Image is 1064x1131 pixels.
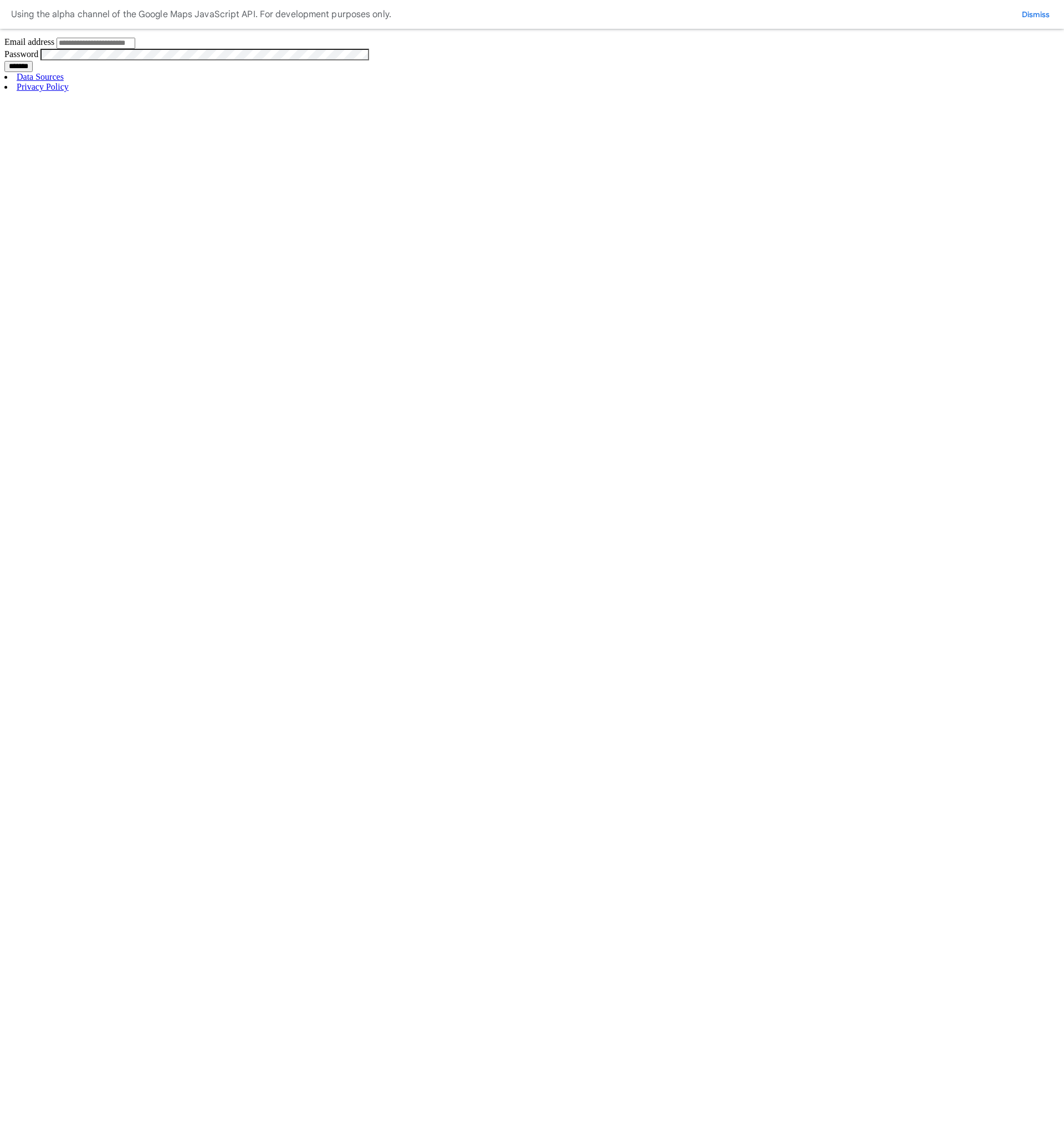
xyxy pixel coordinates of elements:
a: Data Sources [17,72,64,81]
button: Dismiss [1019,9,1053,20]
a: Privacy Policy [17,82,69,91]
label: Email address [4,37,54,47]
label: Password [4,49,38,59]
div: Using the alpha channel of the Google Maps JavaScript API. For development purposes only. [11,7,391,22]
